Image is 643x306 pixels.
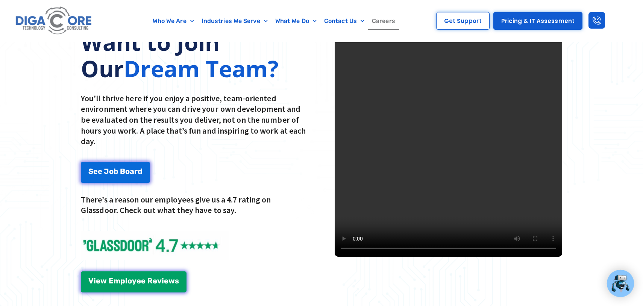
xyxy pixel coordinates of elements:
a: Who We Are [149,12,198,30]
span: s [175,277,179,285]
span: E [109,277,114,285]
span: B [120,167,125,175]
span: e [164,277,168,285]
span: e [93,167,98,175]
span: i [94,277,96,285]
span: a [130,167,134,175]
span: b [114,167,118,175]
span: o [125,167,130,175]
span: r [134,167,138,175]
span: e [141,277,146,285]
span: R [147,277,153,285]
spans: Dream Team? [124,53,279,84]
a: What We Do [271,12,320,30]
span: o [127,277,132,285]
span: e [153,277,157,285]
p: You'll thrive here if you enjoy a positive, team-oriented environment where you can drive your ow... [81,93,308,147]
span: S [88,167,93,175]
span: l [125,277,127,285]
a: View Employee Reviews [81,271,187,292]
a: Industries We Serve [198,12,271,30]
span: w [168,277,175,285]
span: i [162,277,164,285]
img: Glassdoor Reviews [81,231,229,260]
h2: Want to Join Our [81,29,308,82]
a: Get Support [436,12,490,30]
a: Careers [368,12,399,30]
span: J [104,167,109,175]
span: y [132,277,136,285]
span: V [88,277,94,285]
span: m [114,277,120,285]
a: Pricing & IT Assessment [493,12,582,30]
span: Get Support [444,18,482,24]
nav: Menu [127,12,420,30]
a: See Job Board [81,162,150,183]
span: v [157,277,162,285]
a: Contact Us [320,12,368,30]
span: e [136,277,141,285]
span: e [96,277,100,285]
span: p [120,277,125,285]
span: o [109,167,114,175]
span: d [138,167,143,175]
span: w [100,277,107,285]
img: Digacore logo 1 [14,4,95,38]
p: There’s a reason our employees give us a 4.7 rating on Glassdoor. Check out what they have to say. [81,194,308,216]
span: e [98,167,102,175]
span: Pricing & IT Assessment [501,18,575,24]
